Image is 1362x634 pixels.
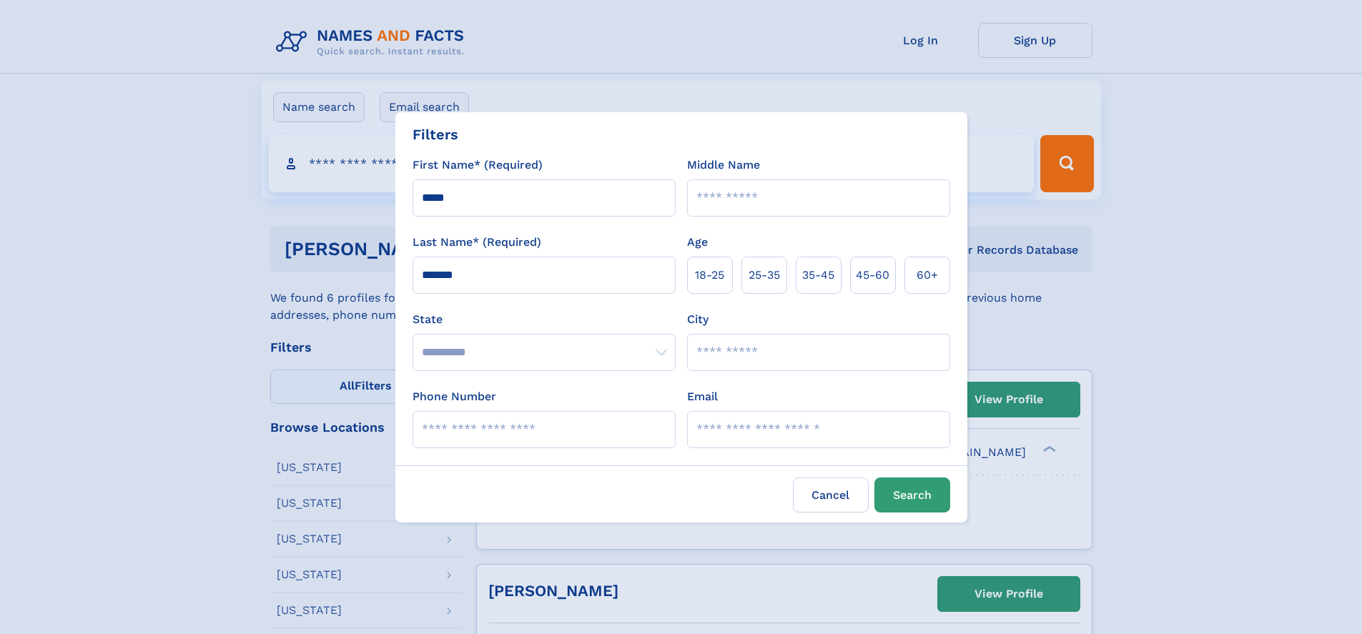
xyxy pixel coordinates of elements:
label: Age [687,234,708,251]
span: 25‑35 [749,267,780,284]
label: Phone Number [413,388,496,405]
div: Filters [413,124,458,145]
label: Email [687,388,718,405]
span: 45‑60 [856,267,889,284]
label: Middle Name [687,157,760,174]
label: City [687,311,709,328]
span: 35‑45 [802,267,834,284]
label: Cancel [793,477,869,512]
label: First Name* (Required) [413,157,543,174]
span: 60+ [917,267,938,284]
label: Last Name* (Required) [413,234,541,251]
span: 18‑25 [695,267,724,284]
label: State [413,311,676,328]
button: Search [874,477,950,512]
